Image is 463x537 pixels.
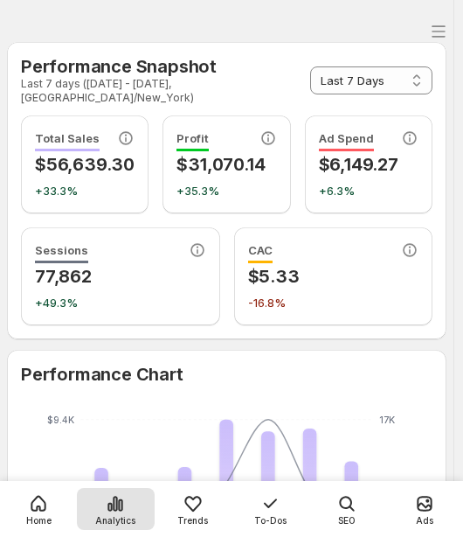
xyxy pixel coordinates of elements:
[177,516,208,525] span: Trends
[248,266,419,287] p: $5.33
[35,294,206,311] p: +49.3%
[35,154,135,175] p: $56,639.30
[35,243,88,263] span: Sessions
[248,243,273,263] span: CAC
[155,488,231,530] div: Trends & Opportunities
[248,294,419,311] p: -16.8%
[379,415,395,426] tspan: 17K
[21,56,310,77] h2: Performance Snapshot
[425,17,453,45] button: Open menu
[386,488,463,530] div: Ads
[35,182,135,199] p: +33.3%
[319,131,374,151] span: Ad Spend
[21,364,432,385] h2: Performance Chart
[26,516,52,525] span: Home
[95,516,135,525] span: Analytics
[35,131,100,151] span: Total Sales
[254,516,287,525] span: To-Dos
[231,488,308,530] div: To-Dos
[338,516,356,525] span: SEO
[416,516,433,525] span: Ads
[77,488,154,530] div: Performance
[21,77,310,105] p: Last 7 days ([DATE] - [DATE], [GEOGRAPHIC_DATA]/New_York)
[176,131,209,151] span: Profit
[47,415,74,426] tspan: $9.4K
[176,154,276,175] p: $31,070.14
[308,488,385,530] div: SEO
[319,154,418,175] p: $6,149.27
[176,182,276,199] p: +35.3%
[35,266,206,287] p: 77,862
[319,182,418,199] p: +6.3%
